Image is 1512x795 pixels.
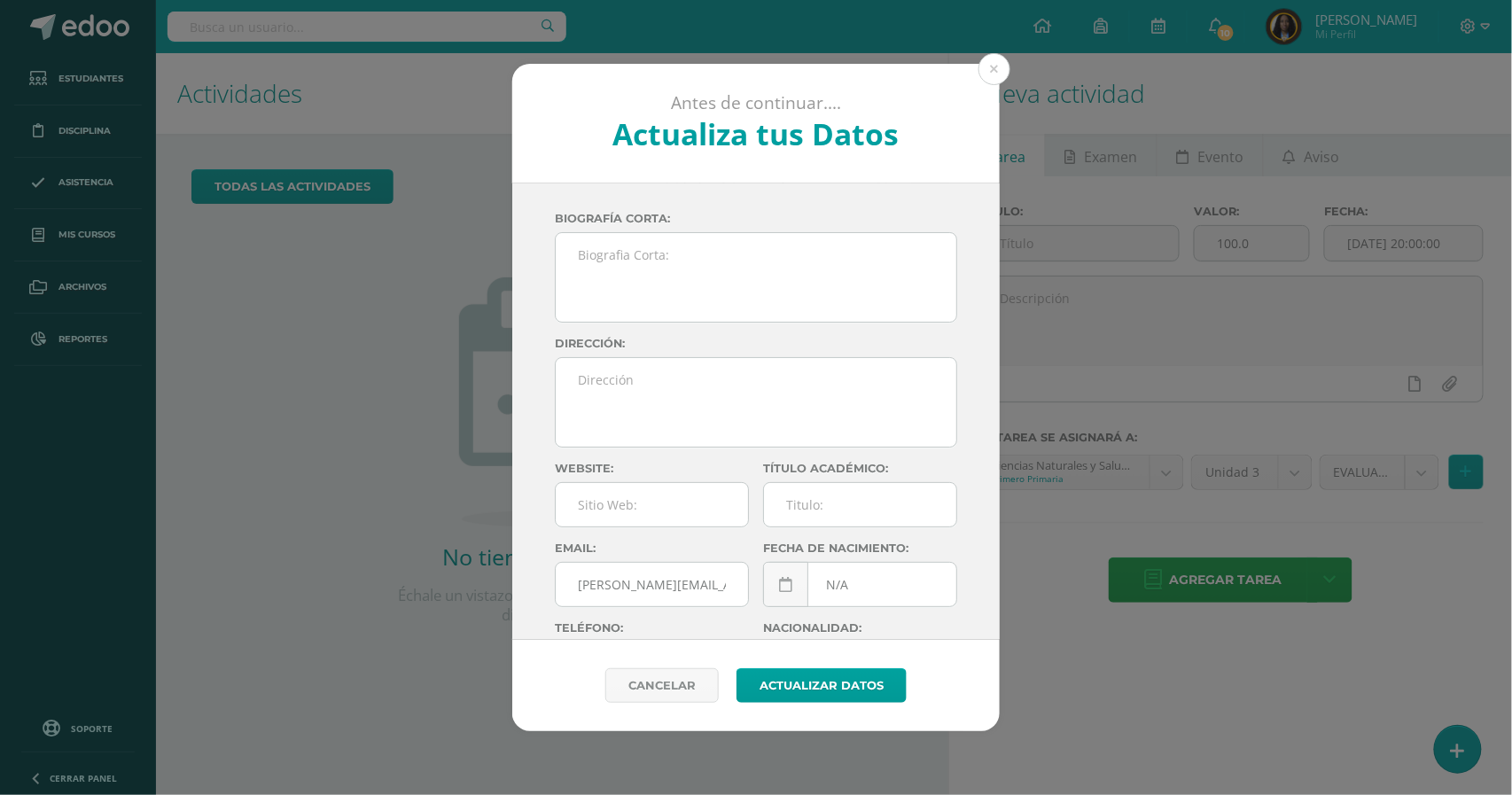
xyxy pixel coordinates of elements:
[737,668,907,703] button: Actualizar datos
[555,462,749,475] label: Website:
[763,542,957,555] label: Fecha de nacimiento:
[555,212,957,225] label: Biografía corta:
[560,92,953,114] p: Antes de continuar....
[555,621,749,635] label: Teléfono:
[764,563,956,606] input: Fecha de Nacimiento:
[555,542,749,555] label: Email:
[556,483,748,526] input: Sitio Web:
[555,337,957,350] label: Dirección:
[560,113,953,154] h2: Actualiza tus Datos
[556,563,748,606] input: Correo Electronico:
[764,483,956,526] input: Titulo:
[763,462,957,475] label: Título académico:
[763,621,957,635] label: Nacionalidad:
[605,668,719,703] a: Cancelar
